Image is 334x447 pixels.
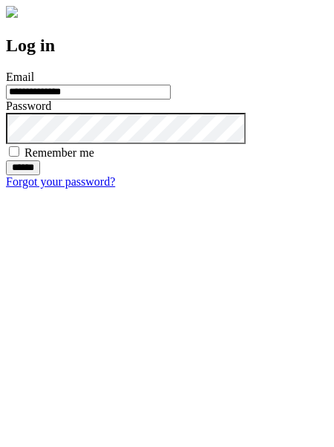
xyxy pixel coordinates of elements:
h2: Log in [6,36,328,56]
a: Forgot your password? [6,175,115,188]
img: logo-4e3dc11c47720685a147b03b5a06dd966a58ff35d612b21f08c02c0306f2b779.png [6,6,18,18]
label: Email [6,71,34,83]
label: Remember me [24,146,94,159]
label: Password [6,99,51,112]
